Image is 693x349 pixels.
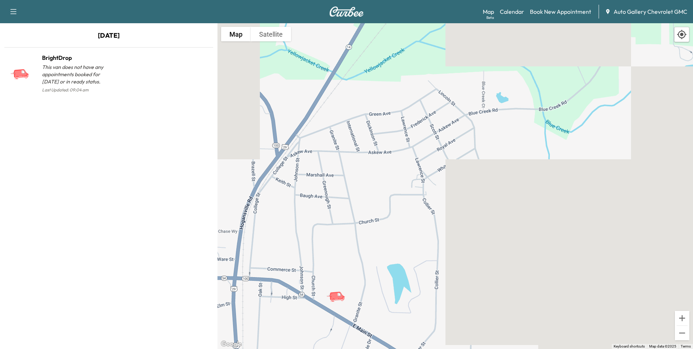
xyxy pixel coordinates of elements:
[329,7,364,17] img: Curbee Logo
[614,7,687,16] span: Auto Gallery Chevrolet GMC
[681,344,691,348] a: Terms (opens in new tab)
[219,340,243,349] a: Open this area in Google Maps (opens a new window)
[483,7,494,16] a: MapBeta
[614,344,645,349] button: Keyboard shortcuts
[530,7,591,16] a: Book New Appointment
[326,284,352,296] gmp-advanced-marker: BrightDrop
[251,27,291,41] button: Show satellite imagery
[42,53,109,62] h1: BrightDrop
[675,326,689,340] button: Zoom out
[649,344,676,348] span: Map data ©2025
[674,27,689,42] div: Recenter map
[675,311,689,325] button: Zoom in
[486,15,494,20] div: Beta
[42,63,109,85] p: This van does not have any appointments booked for [DATE] or in ready status.
[500,7,524,16] a: Calendar
[42,85,109,95] p: Last Updated: 09:04 am
[221,27,251,41] button: Show street map
[219,340,243,349] img: Google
